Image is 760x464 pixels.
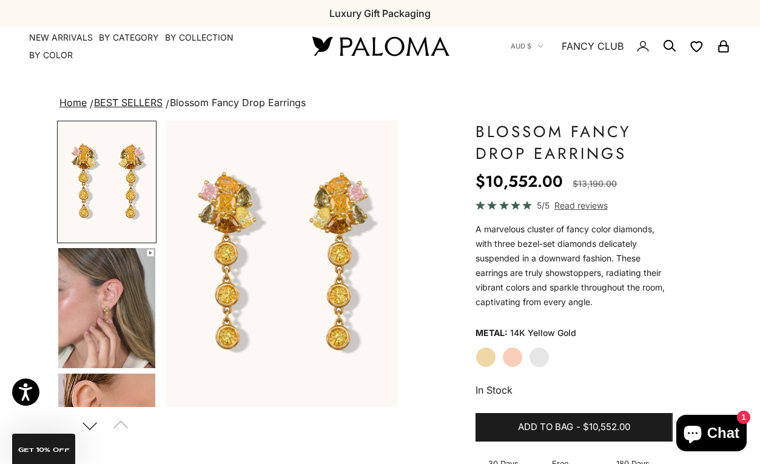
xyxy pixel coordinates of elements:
a: BEST SELLERS [94,96,163,109]
nav: breadcrumbs [57,95,703,112]
button: AUD $ [511,41,543,52]
span: Read reviews [554,198,608,212]
a: Home [59,96,87,109]
p: A marvelous cluster of fancy color diamonds, with three bezel-set diamonds delicately suspended i... [476,222,673,309]
button: Go to item 1 [57,121,156,243]
span: $10,552.00 [583,420,630,435]
a: NEW ARRIVALS [29,32,93,44]
span: Blossom Fancy Drop Earrings [170,96,306,109]
div: Item 1 of 13 [166,121,398,407]
a: FANCY CLUB [562,38,624,54]
h1: Blossom Fancy Drop Earrings [476,121,673,164]
inbox-online-store-chat: Shopify online store chat [673,415,750,454]
sale-price: $10,552.00 [476,169,563,193]
summary: By Collection [165,32,234,44]
p: Luxury Gift Packaging [329,5,431,21]
span: Add to bag [518,420,573,435]
img: #YellowGold [58,122,155,242]
nav: Primary navigation [29,32,283,61]
legend: Metal: [476,324,508,342]
a: 5/5 Read reviews [476,198,673,212]
summary: By Color [29,49,73,61]
button: Add to bag-$10,552.00 [476,413,673,442]
nav: Secondary navigation [511,27,731,66]
variant-option-value: 14K Yellow Gold [510,324,576,342]
span: GET 10% Off [18,447,70,453]
span: AUD $ [511,41,531,52]
img: #YellowGold #RoseGold #WhiteGold [58,248,155,368]
summary: By Category [99,32,159,44]
span: 5/5 [537,198,550,212]
div: GET 10% Off [12,434,75,464]
img: #YellowGold [166,121,398,407]
p: In Stock [476,382,673,398]
compare-at-price: $13,190.00 [573,177,617,191]
button: Go to item 4 [57,247,156,369]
